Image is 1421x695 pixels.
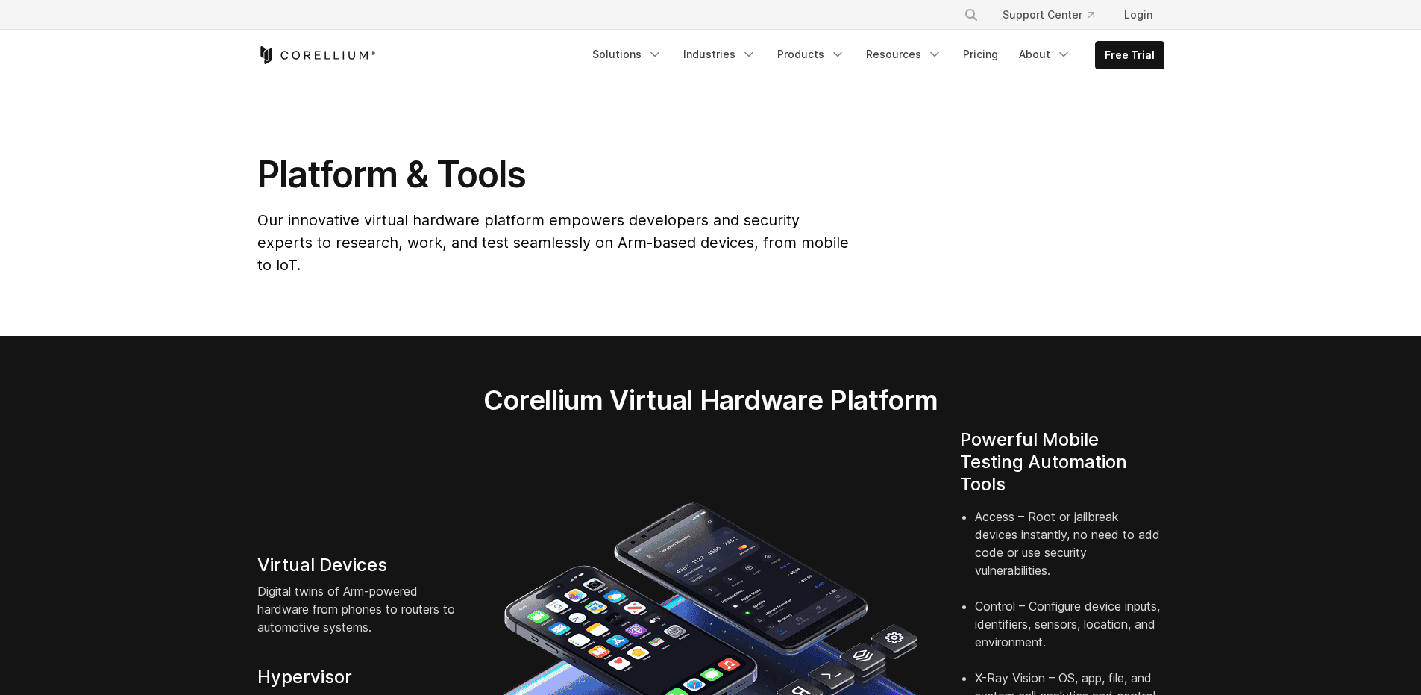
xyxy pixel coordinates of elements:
[583,41,1164,69] div: Navigation Menu
[857,41,951,68] a: Resources
[257,211,849,274] span: Our innovative virtual hardware platform empowers developers and security experts to research, wo...
[583,41,671,68] a: Solutions
[991,1,1106,28] a: Support Center
[954,41,1007,68] a: Pricing
[257,666,462,688] h4: Hypervisor
[257,554,462,576] h4: Virtual Devices
[958,1,985,28] button: Search
[946,1,1164,28] div: Navigation Menu
[257,152,852,197] h1: Platform & Tools
[975,597,1164,669] li: Control – Configure device inputs, identifiers, sensors, location, and environment.
[257,582,462,636] p: Digital twins of Arm-powered hardware from phones to routers to automotive systems.
[1096,42,1164,69] a: Free Trial
[1010,41,1080,68] a: About
[674,41,765,68] a: Industries
[413,384,1008,417] h2: Corellium Virtual Hardware Platform
[960,428,1164,496] h4: Powerful Mobile Testing Automation Tools
[257,46,376,64] a: Corellium Home
[1112,1,1164,28] a: Login
[768,41,854,68] a: Products
[975,508,1164,597] li: Access – Root or jailbreak devices instantly, no need to add code or use security vulnerabilities.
